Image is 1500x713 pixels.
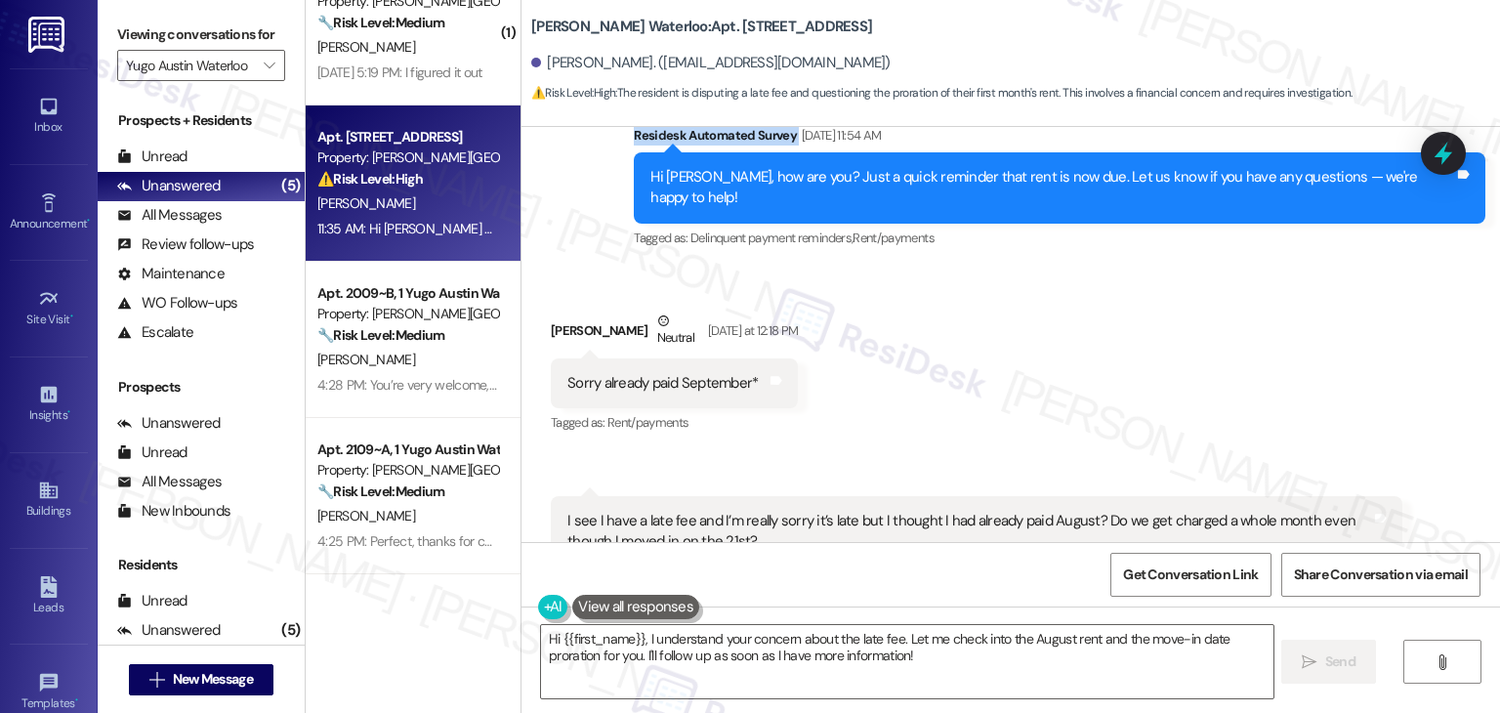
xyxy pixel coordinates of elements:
div: Maintenance [117,264,225,284]
div: Tagged as: [551,408,798,437]
div: [DATE] at 12:18 PM [703,320,798,341]
div: Unanswered [117,413,221,434]
strong: ⚠️ Risk Level: High [531,85,615,101]
textarea: Hi {{first_name}}, I understand your concern about the late fee. Let me check into the August ren... [541,625,1272,698]
a: Inbox [10,90,88,143]
a: Buildings [10,474,88,526]
div: All Messages [117,472,222,492]
strong: 🔧 Risk Level: Medium [317,482,444,500]
div: (5) [276,171,305,201]
a: Leads [10,570,88,623]
span: • [87,214,90,228]
div: Sorry already paid September* [567,373,758,394]
div: Unread [117,147,187,167]
label: Viewing conversations for [117,20,285,50]
div: All Messages [117,205,222,226]
i:  [1302,654,1316,670]
strong: ⚠️ Risk Level: High [317,170,423,188]
div: New Inbounds [117,501,230,522]
div: Prospects [98,377,305,398]
div: Neutral [653,311,698,352]
span: Rent/payments [607,414,689,431]
a: Insights • [10,378,88,431]
div: Review follow-ups [117,234,254,255]
div: [DATE] 11:54 AM [797,125,881,146]
div: Property: [PERSON_NAME][GEOGRAPHIC_DATA] [317,304,498,324]
div: Residents [98,555,305,575]
span: Rent/payments [853,230,935,246]
div: Property: [PERSON_NAME][GEOGRAPHIC_DATA] [317,460,498,481]
a: Site Visit • [10,282,88,335]
div: [PERSON_NAME]. ([EMAIL_ADDRESS][DOMAIN_NAME]) [531,53,891,73]
div: Apt. [STREET_ADDRESS] [317,127,498,147]
button: New Message [129,664,273,695]
div: Tagged as: [634,224,1485,252]
div: I see I have a late fee and I’m really sorry it’s late but I thought I had already paid August? D... [567,511,1371,553]
div: Apt. 2009~B, 1 Yugo Austin Waterloo [317,283,498,304]
input: All communities [126,50,254,81]
span: Send [1325,651,1355,672]
div: 4:25 PM: Perfect, thanks for confirming, [PERSON_NAME]! Since your balance is $0 and you’ve alrea... [317,532,1255,550]
div: Property: [PERSON_NAME][GEOGRAPHIC_DATA] [317,147,498,168]
div: Escalate [117,322,193,343]
i:  [149,672,164,688]
span: Share Conversation via email [1294,565,1468,585]
span: [PERSON_NAME] [317,351,415,368]
div: [PERSON_NAME] [551,311,798,358]
div: Unread [117,591,187,611]
button: Get Conversation Link [1110,553,1271,597]
div: (5) [276,615,305,646]
b: [PERSON_NAME] Waterloo: Apt. [STREET_ADDRESS] [531,17,872,37]
div: [DATE] 5:19 PM: I figured it out [317,63,482,81]
span: Delinquent payment reminders , [690,230,853,246]
div: Unanswered [117,620,221,641]
span: New Message [173,669,253,690]
span: [PERSON_NAME] [317,38,415,56]
strong: 🔧 Risk Level: Medium [317,326,444,344]
div: Apt. 2109~A, 1 Yugo Austin Waterloo [317,440,498,460]
button: Share Conversation via email [1281,553,1480,597]
span: : The resident is disputing a late fee and questioning the proration of their first month's rent.... [531,83,1353,104]
span: [PERSON_NAME] [317,507,415,524]
div: Prospects + Residents [98,110,305,131]
button: Send [1281,640,1376,684]
span: • [67,405,70,419]
div: WO Follow-ups [117,293,237,314]
i:  [1435,654,1449,670]
strong: 🔧 Risk Level: Medium [317,14,444,31]
div: Hi [PERSON_NAME], how are you? Just a quick reminder that rent is now due. Let us know if you hav... [650,167,1454,209]
span: Get Conversation Link [1123,565,1258,585]
i:  [264,58,274,73]
span: • [75,693,78,707]
img: ResiDesk Logo [28,17,68,53]
span: • [70,310,73,323]
div: 4:28 PM: You’re very welcome, [PERSON_NAME]! I’m glad I could help. I checked your balance, and i... [317,376,1416,394]
div: Unread [117,442,187,463]
div: Unanswered [117,176,221,196]
span: [PERSON_NAME] [317,194,415,212]
div: Residesk Automated Survey [634,125,1485,152]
